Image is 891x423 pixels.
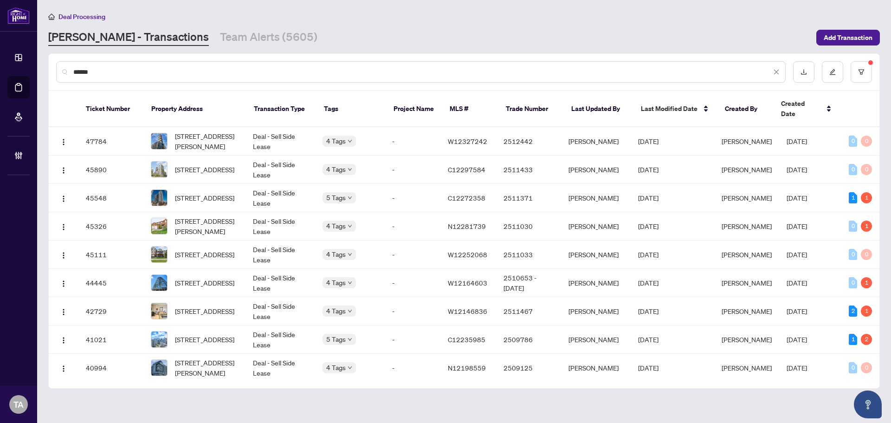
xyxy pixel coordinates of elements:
[385,127,440,156] td: -
[722,137,772,145] span: [PERSON_NAME]
[496,297,561,325] td: 2511467
[787,307,807,315] span: [DATE]
[787,165,807,174] span: [DATE]
[849,221,857,232] div: 0
[348,280,352,285] span: down
[861,277,872,288] div: 1
[326,249,346,260] span: 4 Tags
[561,212,631,241] td: [PERSON_NAME]
[78,127,143,156] td: 47784
[78,325,143,354] td: 41021
[787,279,807,287] span: [DATE]
[824,30,872,45] span: Add Transaction
[326,136,346,146] span: 4 Tags
[448,194,485,202] span: C12272358
[58,13,105,21] span: Deal Processing
[78,91,144,127] th: Ticket Number
[385,325,440,354] td: -
[245,325,315,354] td: Deal - Sell Side Lease
[175,131,238,151] span: [STREET_ADDRESS][PERSON_NAME]
[78,184,143,212] td: 45548
[348,139,352,143] span: down
[822,61,843,83] button: edit
[496,354,561,382] td: 2509125
[48,29,209,46] a: [PERSON_NAME] - Transactions
[561,269,631,297] td: [PERSON_NAME]
[78,354,143,382] td: 40994
[144,91,246,127] th: Property Address
[722,222,772,230] span: [PERSON_NAME]
[386,91,442,127] th: Project Name
[385,297,440,325] td: -
[448,364,486,372] span: N12198559
[245,354,315,382] td: Deal - Sell Side Lease
[861,221,872,232] div: 1
[60,252,67,259] img: Logo
[385,269,440,297] td: -
[861,334,872,345] div: 2
[496,325,561,354] td: 2509786
[861,192,872,203] div: 1
[60,223,67,231] img: Logo
[849,164,857,175] div: 0
[448,250,487,259] span: W12252068
[854,390,882,418] button: Open asap
[722,364,772,372] span: [PERSON_NAME]
[561,354,631,382] td: [PERSON_NAME]
[787,137,807,145] span: [DATE]
[56,360,71,375] button: Logo
[385,184,440,212] td: -
[496,156,561,184] td: 2511433
[638,165,659,174] span: [DATE]
[787,250,807,259] span: [DATE]
[496,269,561,297] td: 2510653 - [DATE]
[448,137,487,145] span: W12327242
[48,13,55,20] span: home
[151,218,167,234] img: thumbnail-img
[638,250,659,259] span: [DATE]
[496,212,561,241] td: 2511030
[56,275,71,290] button: Logo
[245,156,315,184] td: Deal - Sell Side Lease
[849,362,857,373] div: 0
[151,303,167,319] img: thumbnail-img
[56,162,71,177] button: Logo
[348,195,352,200] span: down
[448,307,487,315] span: W12146836
[638,335,659,344] span: [DATE]
[638,307,659,315] span: [DATE]
[717,91,774,127] th: Created By
[638,279,659,287] span: [DATE]
[638,137,659,145] span: [DATE]
[861,362,872,373] div: 0
[151,332,167,347] img: thumbnail-img
[175,334,234,345] span: [STREET_ADDRESS]
[246,91,316,127] th: Transaction Type
[56,134,71,149] button: Logo
[638,364,659,372] span: [DATE]
[849,136,857,147] div: 0
[326,306,346,316] span: 4 Tags
[245,127,315,156] td: Deal - Sell Side Lease
[849,192,857,203] div: 1
[722,250,772,259] span: [PERSON_NAME]
[722,279,772,287] span: [PERSON_NAME]
[787,222,807,230] span: [DATE]
[861,306,872,317] div: 1
[793,61,814,83] button: download
[638,194,659,202] span: [DATE]
[561,241,631,269] td: [PERSON_NAME]
[78,241,143,269] td: 45111
[774,91,839,127] th: Created Date
[326,164,346,175] span: 4 Tags
[858,69,865,75] span: filter
[496,127,561,156] td: 2512442
[722,307,772,315] span: [PERSON_NAME]
[56,304,71,319] button: Logo
[175,278,234,288] span: [STREET_ADDRESS]
[849,306,857,317] div: 2
[316,91,387,127] th: Tags
[781,98,820,119] span: Created Date
[348,224,352,228] span: down
[849,277,857,288] div: 0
